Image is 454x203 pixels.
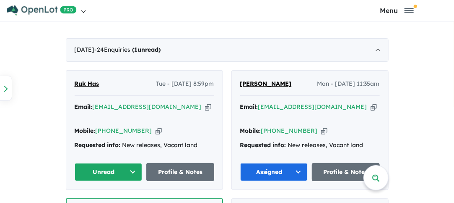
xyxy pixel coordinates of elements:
[75,140,214,150] div: New releases, Vacant land
[75,80,99,87] span: Ruk Has
[240,140,380,150] div: New releases, Vacant land
[240,103,258,111] strong: Email:
[240,79,292,89] a: [PERSON_NAME]
[317,79,380,89] span: Mon - [DATE] 11:35am
[75,163,143,181] button: Unread
[146,163,214,181] a: Profile & Notes
[75,141,121,149] strong: Requested info:
[156,79,214,89] span: Tue - [DATE] 8:59pm
[75,79,99,89] a: Ruk Has
[240,141,286,149] strong: Requested info:
[96,127,152,134] a: [PHONE_NUMBER]
[240,163,308,181] button: Assigned
[132,46,161,53] strong: ( unread)
[312,163,380,181] a: Profile & Notes
[7,5,77,16] img: Openlot PRO Logo White
[93,103,202,111] a: [EMAIL_ADDRESS][DOMAIN_NAME]
[156,127,162,135] button: Copy
[342,6,452,14] button: Toggle navigation
[135,46,138,53] span: 1
[95,46,161,53] span: - 24 Enquir ies
[321,127,327,135] button: Copy
[371,103,377,111] button: Copy
[240,127,261,134] strong: Mobile:
[205,103,211,111] button: Copy
[66,38,389,62] div: [DATE]
[261,127,318,134] a: [PHONE_NUMBER]
[258,103,367,111] a: [EMAIL_ADDRESS][DOMAIN_NAME]
[75,103,93,111] strong: Email:
[240,80,292,87] span: [PERSON_NAME]
[75,127,96,134] strong: Mobile:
